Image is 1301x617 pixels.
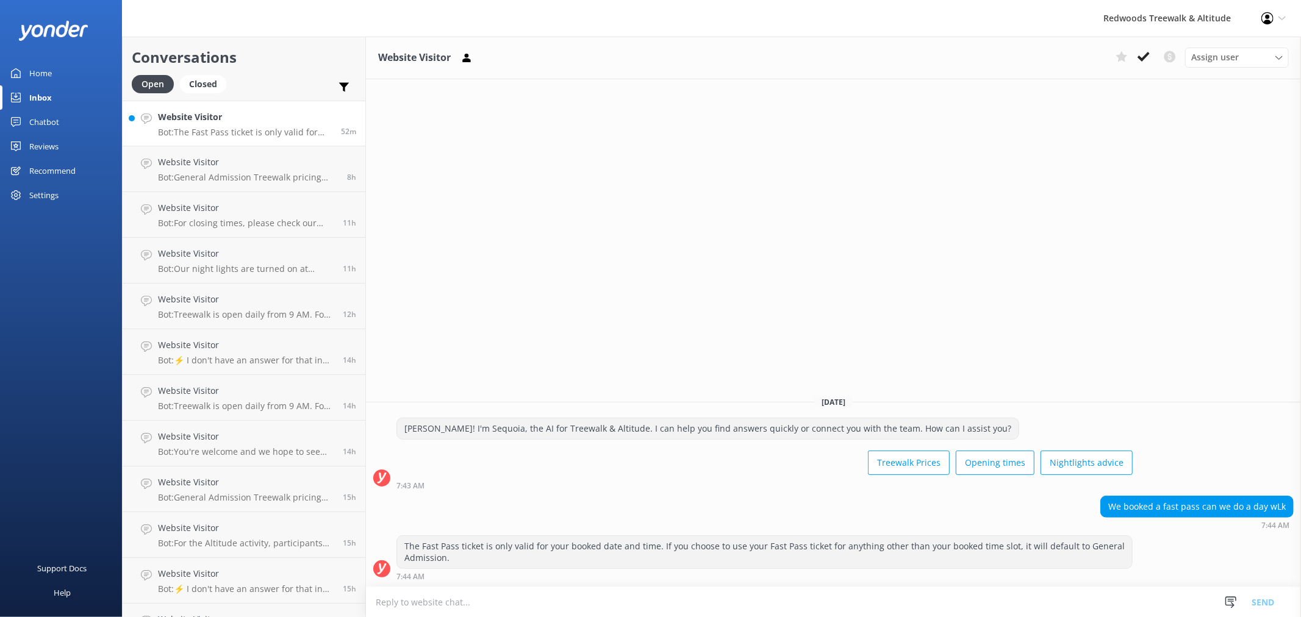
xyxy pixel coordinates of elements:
[158,538,334,549] p: Bot: For the Altitude activity, participants must be a minimum of 30 kg. If your daughter is 27 k...
[132,46,356,69] h2: Conversations
[123,512,365,558] a: Website VisitorBot:For the Altitude activity, participants must be a minimum of 30 kg. If your da...
[396,573,425,580] strong: 7:44 AM
[158,430,334,443] h4: Website Visitor
[158,384,334,398] h4: Website Visitor
[378,50,451,66] h3: Website Visitor
[1041,451,1133,475] button: Nightlights advice
[29,134,59,159] div: Reviews
[123,192,365,238] a: Website VisitorBot:For closing times, please check our website FAQs at [URL][DOMAIN_NAME].11h
[158,172,338,183] p: Bot: General Admission Treewalk pricing starts at $42 for adults (16+ years) and $26 for children...
[158,155,338,169] h4: Website Visitor
[158,492,334,503] p: Bot: General Admission Treewalk pricing starts at $42 for adults (16+ years) and $26 for children...
[29,159,76,183] div: Recommend
[158,583,334,594] p: Bot: ⚡ I don't have an answer for that in my knowledge base. Please try and rephrase your questio...
[158,201,334,215] h4: Website Visitor
[132,75,174,93] div: Open
[158,110,332,124] h4: Website Visitor
[18,21,88,41] img: yonder-white-logo.png
[814,397,853,407] span: [DATE]
[343,538,356,548] span: Oct 01 2025 04:59pm (UTC +13:00) Pacific/Auckland
[123,421,365,466] a: Website VisitorBot:You're welcome and we hope to see you at [GEOGRAPHIC_DATA] & Altitude soon!14h
[1191,51,1239,64] span: Assign user
[158,263,334,274] p: Bot: Our night lights are turned on at sunset, and the night walk starts 20 minutes thereafter. Y...
[1100,521,1294,529] div: Oct 02 2025 07:44am (UTC +13:00) Pacific/Auckland
[343,355,356,365] span: Oct 01 2025 05:57pm (UTC +13:00) Pacific/Auckland
[396,481,1133,490] div: Oct 02 2025 07:43am (UTC +13:00) Pacific/Auckland
[132,77,180,90] a: Open
[123,375,365,421] a: Website VisitorBot:Treewalk is open daily from 9 AM. For last ticket sold times, please check our...
[397,536,1132,568] div: The Fast Pass ticket is only valid for your booked date and time. If you choose to use your Fast ...
[123,101,365,146] a: Website VisitorBot:The Fast Pass ticket is only valid for your booked date and time. If you choos...
[396,572,1133,580] div: Oct 02 2025 07:44am (UTC +13:00) Pacific/Auckland
[1185,48,1289,67] div: Assign User
[956,451,1034,475] button: Opening times
[123,558,365,604] a: Website VisitorBot:⚡ I don't have an answer for that in my knowledge base. Please try and rephras...
[868,451,950,475] button: Treewalk Prices
[123,466,365,512] a: Website VisitorBot:General Admission Treewalk pricing starts at $42 for adults (16+ years) and $2...
[123,329,365,375] a: Website VisitorBot:⚡ I don't have an answer for that in my knowledge base. Please try and rephras...
[29,183,59,207] div: Settings
[38,556,87,580] div: Support Docs
[158,338,334,352] h4: Website Visitor
[347,172,356,182] span: Oct 02 2025 12:18am (UTC +13:00) Pacific/Auckland
[29,61,52,85] div: Home
[158,401,334,412] p: Bot: Treewalk is open daily from 9 AM. For last ticket sold times, please check our website FAQs ...
[343,492,356,502] span: Oct 01 2025 05:14pm (UTC +13:00) Pacific/Auckland
[158,355,334,366] p: Bot: ⚡ I don't have an answer for that in my knowledge base. Please try and rephrase your questio...
[180,77,232,90] a: Closed
[158,567,334,580] h4: Website Visitor
[123,146,365,192] a: Website VisitorBot:General Admission Treewalk pricing starts at $42 for adults (16+ years) and $2...
[158,309,334,320] p: Bot: Treewalk is open daily from 9 AM. For more details, please visit our website FAQs at [URL][D...
[343,446,356,457] span: Oct 01 2025 05:51pm (UTC +13:00) Pacific/Auckland
[29,110,59,134] div: Chatbot
[54,580,71,605] div: Help
[341,126,356,137] span: Oct 02 2025 07:44am (UTC +13:00) Pacific/Auckland
[123,238,365,284] a: Website VisitorBot:Our night lights are turned on at sunset, and the night walk starts 20 minutes...
[1101,496,1293,517] div: We booked a fast pass can we do a day wLk
[158,476,334,489] h4: Website Visitor
[29,85,52,110] div: Inbox
[1261,522,1289,529] strong: 7:44 AM
[343,218,356,228] span: Oct 01 2025 09:16pm (UTC +13:00) Pacific/Auckland
[158,127,332,138] p: Bot: The Fast Pass ticket is only valid for your booked date and time. If you choose to use your ...
[396,482,425,490] strong: 7:43 AM
[158,293,334,306] h4: Website Visitor
[343,263,356,274] span: Oct 01 2025 09:04pm (UTC +13:00) Pacific/Auckland
[158,247,334,260] h4: Website Visitor
[397,418,1019,439] div: [PERSON_NAME]! I'm Sequoia, the AI for Treewalk & Altitude. I can help you find answers quickly o...
[343,309,356,319] span: Oct 01 2025 07:51pm (UTC +13:00) Pacific/Auckland
[158,446,334,457] p: Bot: You're welcome and we hope to see you at [GEOGRAPHIC_DATA] & Altitude soon!
[158,218,334,229] p: Bot: For closing times, please check our website FAQs at [URL][DOMAIN_NAME].
[343,583,356,594] span: Oct 01 2025 04:46pm (UTC +13:00) Pacific/Auckland
[180,75,226,93] div: Closed
[343,401,356,411] span: Oct 01 2025 05:56pm (UTC +13:00) Pacific/Auckland
[123,284,365,329] a: Website VisitorBot:Treewalk is open daily from 9 AM. For more details, please visit our website F...
[158,521,334,535] h4: Website Visitor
